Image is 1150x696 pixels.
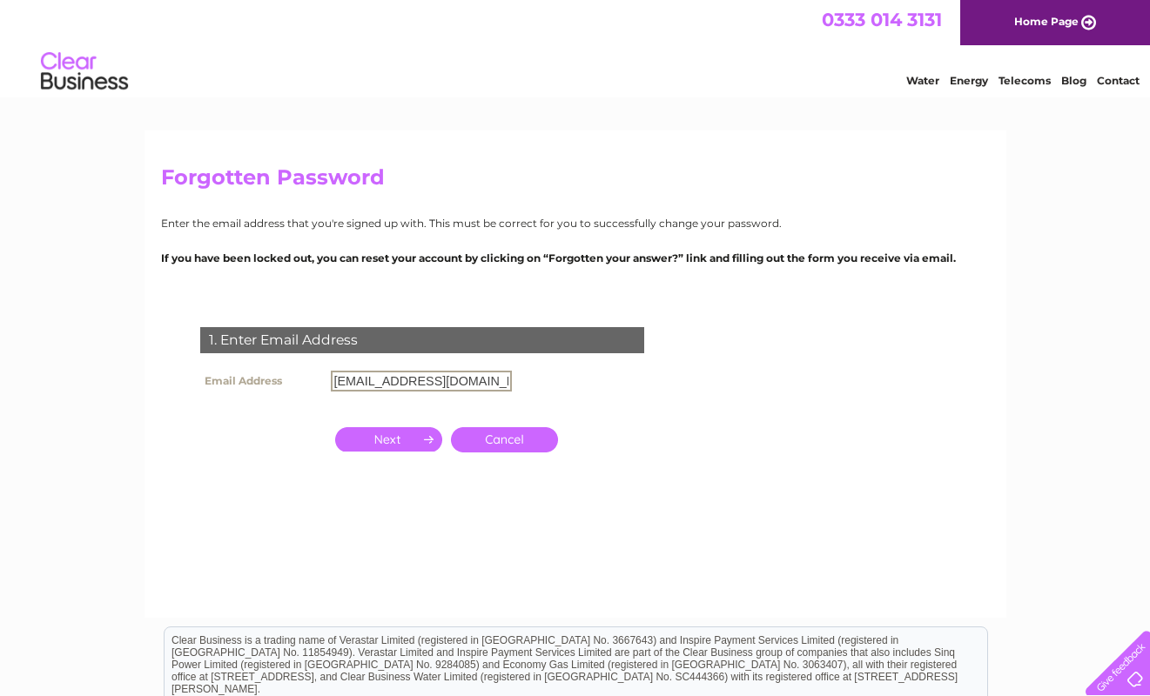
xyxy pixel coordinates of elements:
[196,366,326,396] th: Email Address
[950,74,988,87] a: Energy
[906,74,939,87] a: Water
[165,10,987,84] div: Clear Business is a trading name of Verastar Limited (registered in [GEOGRAPHIC_DATA] No. 3667643...
[200,327,644,353] div: 1. Enter Email Address
[161,250,990,266] p: If you have been locked out, you can reset your account by clicking on “Forgotten your answer?” l...
[161,215,990,231] p: Enter the email address that you're signed up with. This must be correct for you to successfully ...
[451,427,558,452] a: Cancel
[1097,74,1140,87] a: Contact
[40,45,129,98] img: logo.png
[822,9,942,30] a: 0333 014 3131
[1061,74,1086,87] a: Blog
[161,165,990,198] h2: Forgotten Password
[999,74,1051,87] a: Telecoms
